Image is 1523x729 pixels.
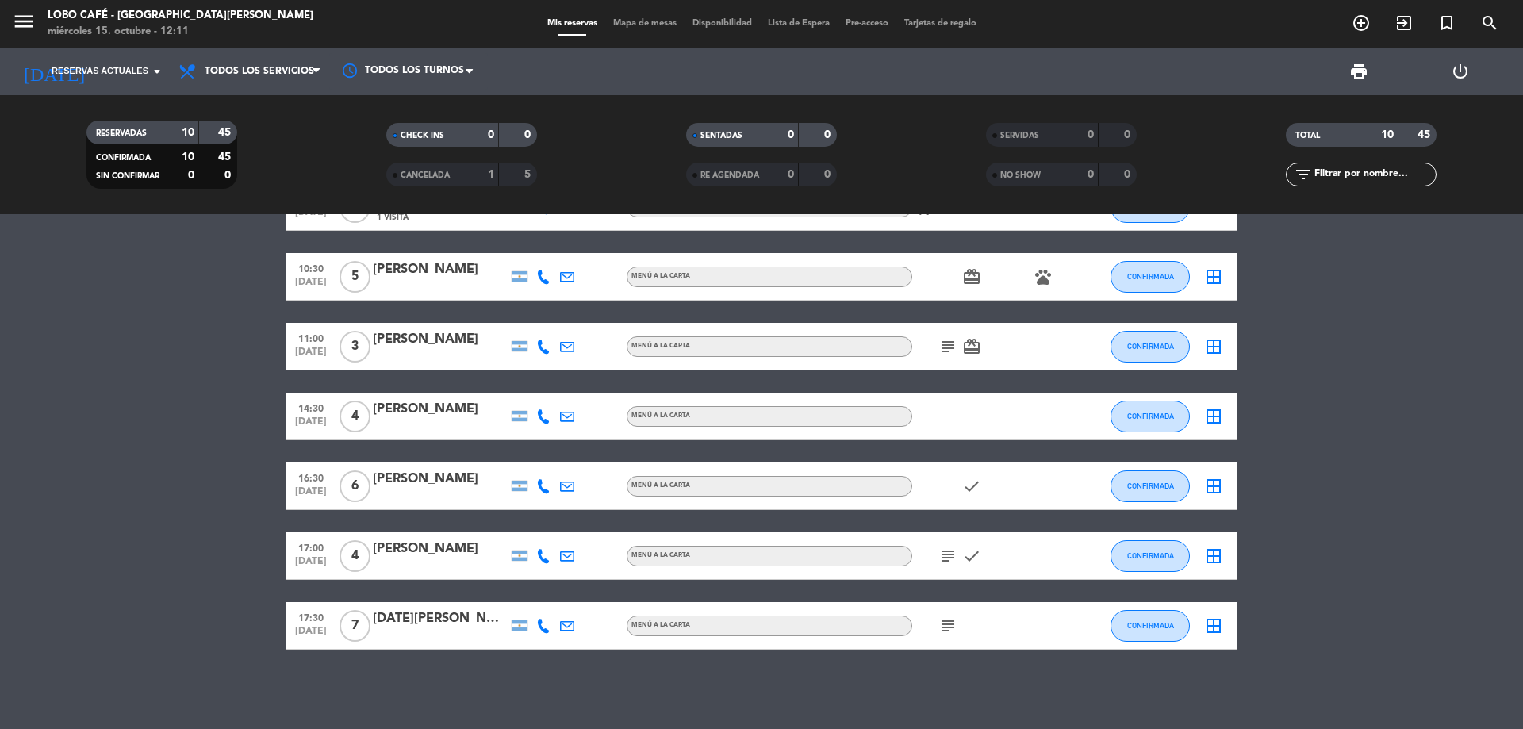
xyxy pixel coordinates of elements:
[1204,477,1223,496] i: border_all
[1000,132,1039,140] span: SERVIDAS
[401,132,444,140] span: CHECK INS
[524,169,534,180] strong: 5
[1127,482,1174,490] span: CONFIRMADA
[539,19,605,28] span: Mis reservas
[340,401,370,432] span: 4
[188,170,194,181] strong: 0
[340,540,370,572] span: 4
[605,19,685,28] span: Mapa de mesas
[291,259,331,277] span: 10:30
[524,129,534,140] strong: 0
[1437,13,1456,33] i: turned_in_not
[373,399,508,420] div: [PERSON_NAME]
[291,277,331,295] span: [DATE]
[631,622,690,628] span: MENÚ A LA CARTA
[96,129,147,137] span: RESERVADAS
[52,64,148,79] span: Reservas actuales
[291,556,331,574] span: [DATE]
[631,552,690,558] span: MENÚ A LA CARTA
[1000,171,1041,179] span: NO SHOW
[1349,62,1368,81] span: print
[700,171,759,179] span: RE AGENDADA
[291,398,331,416] span: 14:30
[824,169,834,180] strong: 0
[631,343,690,349] span: MENÚ A LA CARTA
[377,211,409,224] span: 1 Visita
[340,331,370,363] span: 3
[1204,616,1223,635] i: border_all
[760,19,838,28] span: Lista de Espera
[48,24,313,40] div: miércoles 15. octubre - 12:11
[1111,331,1190,363] button: CONFIRMADA
[1418,129,1433,140] strong: 45
[401,171,450,179] span: CANCELADA
[488,129,494,140] strong: 0
[1127,342,1174,351] span: CONFIRMADA
[1127,272,1174,281] span: CONFIRMADA
[700,132,742,140] span: SENTADAS
[488,169,494,180] strong: 1
[291,608,331,626] span: 17:30
[1088,129,1094,140] strong: 0
[631,482,690,489] span: MENÚ A LA CARTA
[291,328,331,347] span: 11:00
[1111,261,1190,293] button: CONFIRMADA
[788,169,794,180] strong: 0
[631,273,690,279] span: MENÚ A LA CARTA
[938,616,957,635] i: subject
[962,477,981,496] i: check
[1294,165,1313,184] i: filter_list
[1127,621,1174,630] span: CONFIRMADA
[12,54,96,89] i: [DATE]
[291,626,331,644] span: [DATE]
[291,486,331,505] span: [DATE]
[962,337,981,356] i: card_giftcard
[218,152,234,163] strong: 45
[1111,401,1190,432] button: CONFIRMADA
[48,8,313,24] div: Lobo Café - [GEOGRAPHIC_DATA][PERSON_NAME]
[205,66,314,77] span: Todos los servicios
[896,19,984,28] span: Tarjetas de regalo
[1410,48,1511,95] div: LOG OUT
[631,412,690,419] span: MENÚ A LA CARTA
[1111,540,1190,572] button: CONFIRMADA
[1204,547,1223,566] i: border_all
[373,469,508,489] div: [PERSON_NAME]
[218,127,234,138] strong: 45
[1204,407,1223,426] i: border_all
[373,608,508,629] div: [DATE][PERSON_NAME]
[1111,470,1190,502] button: CONFIRMADA
[373,329,508,350] div: [PERSON_NAME]
[788,129,794,140] strong: 0
[1451,62,1470,81] i: power_settings_new
[1381,129,1394,140] strong: 10
[96,172,159,180] span: SIN CONFIRMAR
[291,347,331,365] span: [DATE]
[1394,13,1414,33] i: exit_to_app
[1295,132,1320,140] span: TOTAL
[1352,13,1371,33] i: add_circle_outline
[1034,267,1053,286] i: pets
[182,127,194,138] strong: 10
[938,547,957,566] i: subject
[1124,129,1134,140] strong: 0
[148,62,167,81] i: arrow_drop_down
[291,416,331,435] span: [DATE]
[838,19,896,28] span: Pre-acceso
[1313,166,1436,183] input: Filtrar por nombre...
[962,267,981,286] i: card_giftcard
[182,152,194,163] strong: 10
[1480,13,1499,33] i: search
[373,259,508,280] div: [PERSON_NAME]
[1111,610,1190,642] button: CONFIRMADA
[291,538,331,556] span: 17:00
[340,610,370,642] span: 7
[1204,337,1223,356] i: border_all
[291,468,331,486] span: 16:30
[824,129,834,140] strong: 0
[96,154,151,162] span: CONFIRMADA
[1127,412,1174,420] span: CONFIRMADA
[224,170,234,181] strong: 0
[340,470,370,502] span: 6
[373,539,508,559] div: [PERSON_NAME]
